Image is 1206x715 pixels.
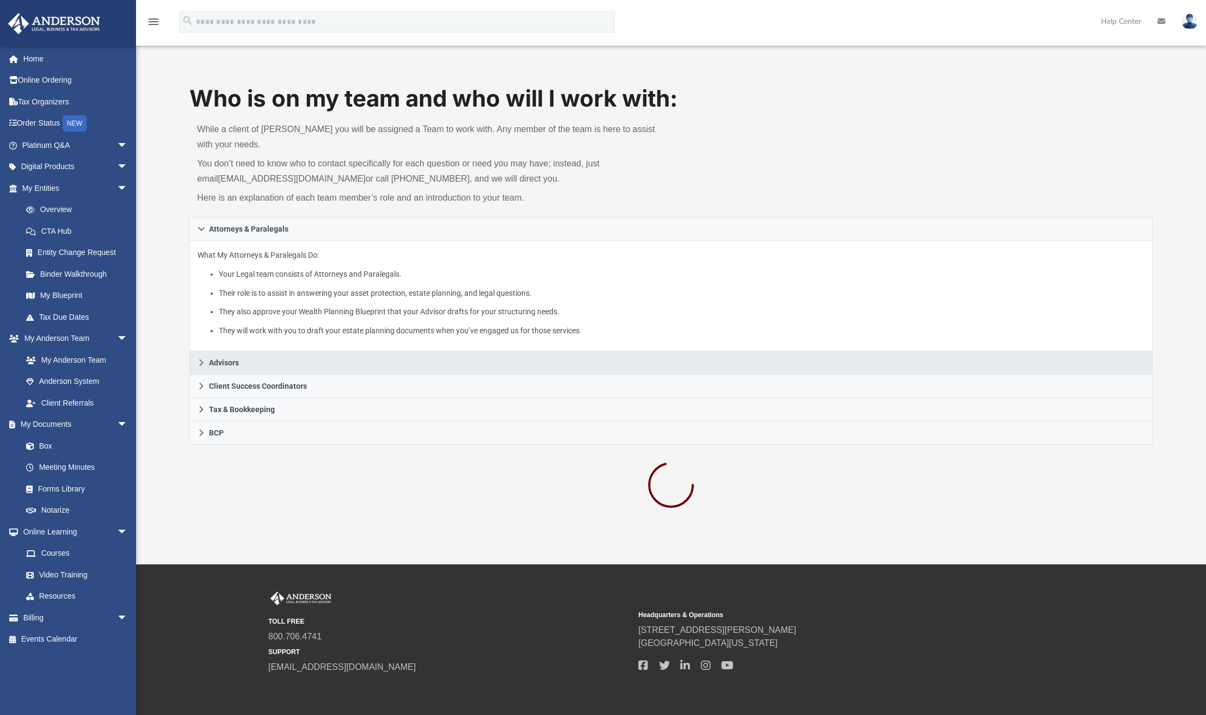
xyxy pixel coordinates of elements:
[8,629,144,650] a: Events Calendar
[117,177,139,200] span: arrow_drop_down
[189,83,1152,115] h1: Who is on my team and who will I work with:
[1182,14,1198,29] img: User Pic
[8,177,144,199] a: My Entitiesarrow_drop_down
[15,586,139,607] a: Resources
[8,91,144,113] a: Tax Organizers
[5,13,103,34] img: Anderson Advisors Platinum Portal
[638,638,778,648] a: [GEOGRAPHIC_DATA][US_STATE]
[8,328,139,350] a: My Anderson Teamarrow_drop_down
[15,478,133,500] a: Forms Library
[209,382,307,390] span: Client Success Coordinators
[8,48,144,70] a: Home
[189,351,1152,375] a: Advisors
[117,414,139,436] span: arrow_drop_down
[63,115,87,132] div: NEW
[209,359,239,366] span: Advisors
[15,306,144,328] a: Tax Due Dates
[189,398,1152,421] a: Tax & Bookkeeping
[15,543,139,564] a: Courses
[209,406,275,413] span: Tax & Bookkeeping
[182,15,194,27] i: search
[268,617,631,626] small: TOLL FREE
[15,285,139,307] a: My Blueprint
[209,429,224,437] span: BCP
[117,134,139,157] span: arrow_drop_down
[147,15,160,28] i: menu
[197,122,663,152] p: While a client of [PERSON_NAME] you will be assigned a Team to work with. Any member of the team ...
[219,287,1144,300] li: Their role is to assist in answering your asset protection, estate planning, and legal questions.
[268,592,334,606] img: Anderson Advisors Platinum Portal
[197,190,663,206] p: Here is an explanation of each team member’s role and an introduction to your team.
[15,457,139,478] a: Meeting Minutes
[15,263,144,285] a: Binder Walkthrough
[15,199,144,221] a: Overview
[15,220,144,242] a: CTA Hub
[189,241,1152,351] div: Attorneys & Paralegals
[117,156,139,178] span: arrow_drop_down
[638,625,796,635] a: [STREET_ADDRESS][PERSON_NAME]
[8,521,139,543] a: Online Learningarrow_drop_down
[117,328,139,350] span: arrow_drop_down
[219,268,1144,281] li: Your Legal team consists of Attorneys and Paralegals.
[218,174,366,183] a: [EMAIL_ADDRESS][DOMAIN_NAME]
[15,435,133,457] a: Box
[198,248,1144,337] p: What My Attorneys & Paralegals Do:
[8,134,144,156] a: Platinum Q&Aarrow_drop_down
[8,414,139,436] a: My Documentsarrow_drop_down
[15,392,139,414] a: Client Referrals
[268,662,416,672] a: [EMAIL_ADDRESS][DOMAIN_NAME]
[268,632,322,641] a: 800.706.4741
[638,610,1001,620] small: Headquarters & Operations
[117,607,139,629] span: arrow_drop_down
[209,225,288,233] span: Attorneys & Paralegals
[189,421,1152,445] a: BCP
[147,21,160,28] a: menu
[15,564,133,586] a: Video Training
[197,156,663,186] p: You don’t need to know who to contact specifically for each question or need you may have; instea...
[8,607,144,629] a: Billingarrow_drop_down
[219,305,1144,319] li: They also approve your Wealth Planning Blueprint that your Advisor drafts for your structuring ne...
[268,647,631,657] small: SUPPORT
[8,70,144,91] a: Online Ordering
[8,113,144,135] a: Order StatusNEW
[15,242,144,264] a: Entity Change Request
[15,371,139,393] a: Anderson System
[15,500,139,521] a: Notarize
[189,375,1152,398] a: Client Success Coordinators
[219,324,1144,338] li: They will work with you to draft your estate planning documents when you’ve engaged us for those ...
[8,156,144,178] a: Digital Productsarrow_drop_down
[15,349,133,371] a: My Anderson Team
[117,521,139,543] span: arrow_drop_down
[189,217,1152,241] a: Attorneys & Paralegals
